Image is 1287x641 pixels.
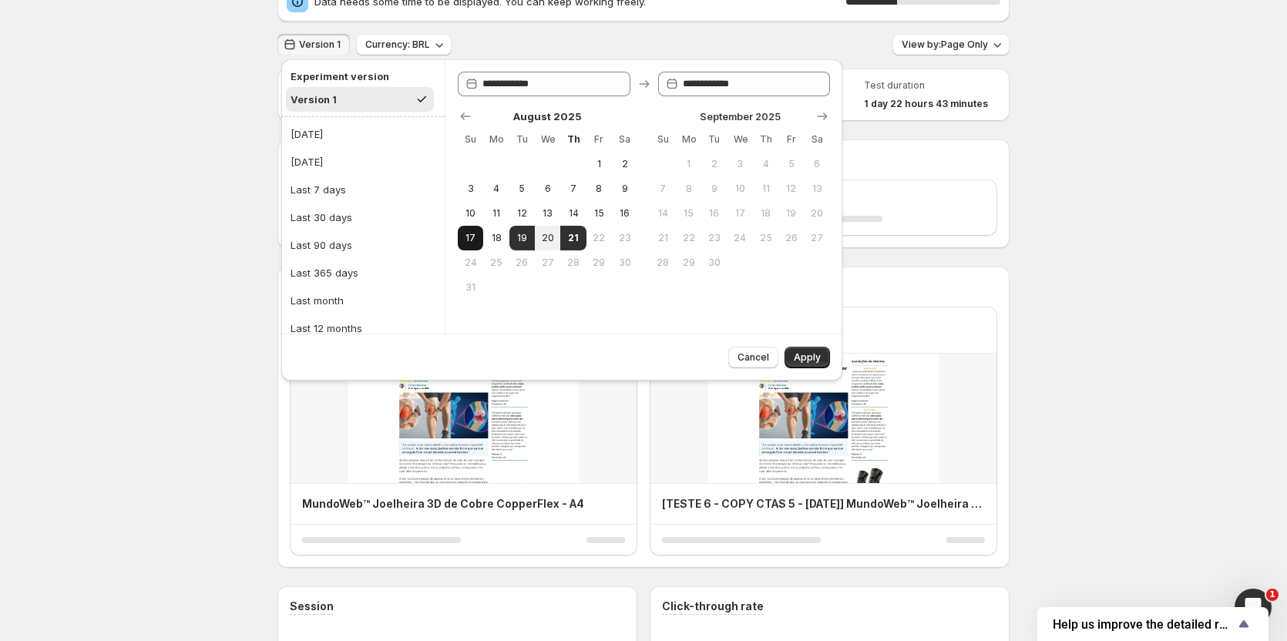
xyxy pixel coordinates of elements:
th: Saturday [805,127,830,152]
button: Monday August 4 2025 [483,176,509,201]
button: Sunday September 28 2025 [650,250,676,275]
h3: Click-through rate [662,599,764,614]
button: End of range Today Thursday August 21 2025 [560,226,586,250]
button: Saturday September 6 2025 [805,152,830,176]
button: View by:Page Only [892,34,1010,55]
button: Show previous month, July 2025 [455,106,476,127]
button: Thursday September 18 2025 [753,201,778,226]
span: Test duration [864,79,988,92]
span: 23 [618,232,631,244]
span: 4 [489,183,502,195]
span: 3 [464,183,477,195]
button: Monday September 1 2025 [676,152,701,176]
button: Last 30 days [286,205,440,230]
span: 6 [811,158,824,170]
iframe: Intercom live chat [1235,589,1272,626]
span: 11 [759,183,772,195]
button: Last 12 months [286,316,440,341]
button: Tuesday September 2 2025 [701,152,727,176]
div: [DATE] [291,154,323,169]
span: 28 [566,257,580,269]
button: Thursday September 25 2025 [753,226,778,250]
button: Sunday August 31 2025 [458,275,483,300]
button: Sunday August 17 2025 [458,226,483,250]
button: Sunday August 3 2025 [458,176,483,201]
button: Tuesday September 30 2025 [701,250,727,275]
th: Sunday [458,127,483,152]
th: Wednesday [535,127,560,152]
span: 1 [1266,589,1279,601]
button: Thursday September 4 2025 [753,152,778,176]
button: Cancel [728,347,778,368]
button: Wednesday August 6 2025 [535,176,560,201]
span: Help us improve the detailed report for A/B campaigns [1053,617,1235,632]
div: Last 30 days [291,210,352,225]
button: Saturday September 27 2025 [805,226,830,250]
span: 10 [734,183,747,195]
span: 17 [734,207,747,220]
span: 12 [516,207,529,220]
button: Saturday September 13 2025 [805,176,830,201]
span: 30 [618,257,631,269]
button: Monday September 22 2025 [676,226,701,250]
button: Last month [286,288,440,313]
button: Sunday September 21 2025 [650,226,676,250]
span: 8 [593,183,606,195]
span: 19 [785,207,798,220]
button: Saturday August 2 2025 [612,152,637,176]
span: 1 day 22 hours 43 minutes [864,98,988,110]
button: Tuesday September 16 2025 [701,201,727,226]
span: Su [657,133,670,146]
span: 5 [785,158,798,170]
span: 13 [541,207,554,220]
div: Version 1 [291,92,337,107]
button: Friday September 12 2025 [778,176,804,201]
span: Cancel [738,351,769,364]
button: Tuesday September 9 2025 [701,176,727,201]
span: Fr [593,133,606,146]
button: [DATE] [286,122,440,146]
th: Thursday [753,127,778,152]
div: Last 12 months [291,320,362,336]
button: Monday September 8 2025 [676,176,701,201]
button: Wednesday August 13 2025 [535,201,560,226]
h2: Experiment version [291,69,429,84]
span: 3 [734,158,747,170]
span: 7 [657,183,670,195]
span: 23 [707,232,721,244]
span: 14 [657,207,670,220]
img: -pages-teste-6-copy-ctas-5-19-08-25-mundoweb-joelheira-3d-de-cobre-copperflex-a4_thumbnail.jpg [650,354,997,483]
button: Wednesday September 3 2025 [728,152,753,176]
h4: [TESTE 6 - COPY CTAS 5 - [DATE]] MundoWeb™ Joelheira 3D de Cobre CopperFlex - A4 [662,496,985,512]
span: View by: Page Only [902,39,988,51]
span: 1 [593,158,606,170]
span: 19 [516,232,529,244]
th: Saturday [612,127,637,152]
button: Show survey - Help us improve the detailed report for A/B campaigns [1053,615,1253,633]
span: 20 [811,207,824,220]
th: Sunday [650,127,676,152]
th: Thursday [560,127,586,152]
button: Start of range Tuesday August 19 2025 [509,226,535,250]
th: Tuesday [509,127,535,152]
span: 17 [464,232,477,244]
span: 6 [541,183,554,195]
span: 14 [566,207,580,220]
span: 8 [682,183,695,195]
span: 21 [657,232,670,244]
span: 11 [489,207,502,220]
button: Last 7 days [286,177,440,202]
div: Last 365 days [291,265,358,280]
span: 27 [541,257,554,269]
span: Sa [618,133,631,146]
button: Version 1 [286,87,434,112]
button: Sunday August 24 2025 [458,250,483,275]
span: Version 1 [299,39,341,51]
span: 30 [707,257,721,269]
span: Apply [794,351,821,364]
span: 28 [657,257,670,269]
span: Currency: BRL [365,39,430,51]
span: 27 [811,232,824,244]
span: 29 [682,257,695,269]
div: Last 7 days [291,182,346,197]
